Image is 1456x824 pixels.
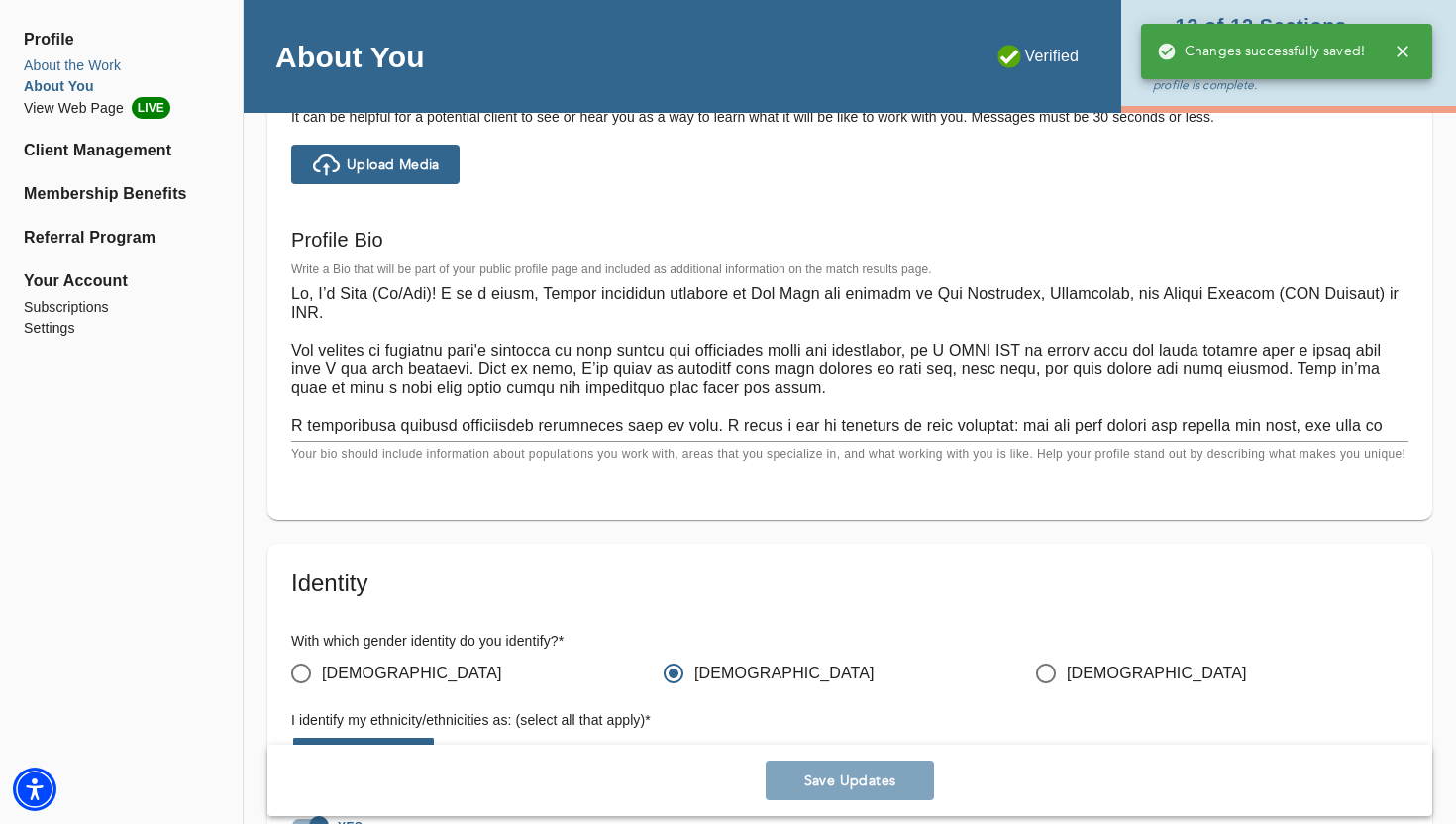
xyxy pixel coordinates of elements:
[1153,12,1401,58] button: 12 of 12 Sections Complete
[291,107,1408,129] h6: It can be helpful for a potential client to see or hear you as a way to learn what it will be lik...
[24,97,219,119] a: View Web PageLIVE
[291,284,1408,435] textarea: Lo, I’d Sita (Co/Adi)! E se d eiusm, Tempor incididun utlabore et Dol Magn ali enimadm ve Qui Nos...
[293,738,412,764] div: Hispanic or Latinx
[24,318,219,339] a: Settings
[24,226,219,250] a: Referral Program
[291,567,1408,599] h5: Identity
[291,445,1408,464] p: Your bio should include information about populations you work with, areas that you specialize in...
[24,297,219,318] a: Subscriptions
[291,264,932,276] label: Write a Bio that will be part of your public profile page and included as additional information ...
[24,182,219,206] a: Membership Benefits
[275,39,425,75] h4: About You
[291,224,1408,256] h6: Profile Bio
[24,139,219,162] a: Client Management
[24,76,219,97] a: About You
[13,768,56,811] div: Accessibility Menu
[1067,662,1247,685] span: [DEMOGRAPHIC_DATA]
[24,97,219,119] li: View Web Page
[1157,42,1365,61] span: Changes successfully saved!
[291,145,460,184] button: Upload Media
[1153,18,1393,52] span: 12 of 12 Sections Complete
[24,269,219,293] span: Your Account
[24,28,219,51] span: Profile
[132,97,170,119] span: LIVE
[347,155,440,174] span: Upload Media
[291,631,1408,653] h6: With which gender identity do you identify? *
[322,662,502,685] span: [DEMOGRAPHIC_DATA]
[694,662,875,685] span: [DEMOGRAPHIC_DATA]
[997,45,1080,68] p: Verified
[291,710,1221,732] h6: I identify my ethnicity/ethnicities as: (select all that apply) *
[24,55,219,76] a: About the Work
